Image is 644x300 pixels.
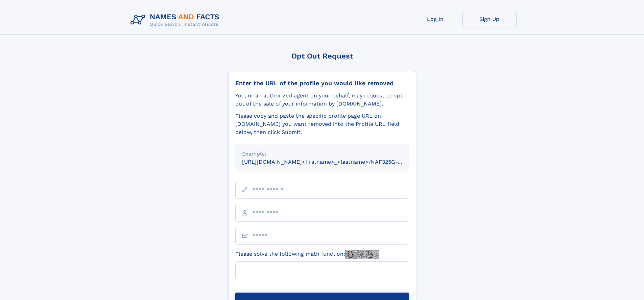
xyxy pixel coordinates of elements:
[235,92,409,108] div: You, or an authorized agent on your behalf, may request to opt-out of the sale of your informatio...
[235,250,379,259] label: Please solve the following math function:
[408,11,462,27] a: Log In
[235,112,409,136] div: Please copy and paste the specific profile page URL on [DOMAIN_NAME] you want removed into the Pr...
[228,52,416,60] div: Opt Out Request
[128,11,225,29] img: Logo Names and Facts
[462,11,517,27] a: Sign Up
[235,79,409,87] div: Enter the URL of the profile you would like removed
[242,150,402,158] div: Example:
[242,159,422,165] small: [URL][DOMAIN_NAME]<firstname>_<lastname>/NAF325G-xxxxxxxx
